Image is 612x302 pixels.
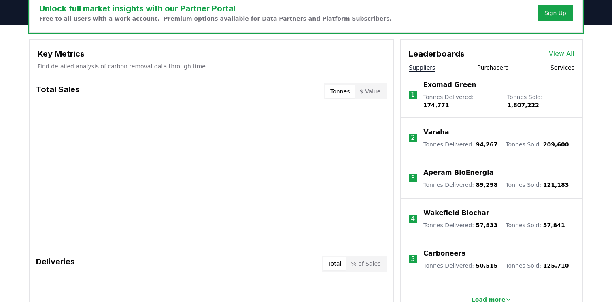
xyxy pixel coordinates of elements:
[411,133,415,143] p: 2
[423,80,476,90] a: Exomad Green
[476,262,497,269] span: 50,515
[411,254,415,264] p: 5
[506,221,565,229] p: Tonnes Sold :
[411,214,415,224] p: 4
[476,182,497,188] span: 89,298
[423,181,497,189] p: Tonnes Delivered :
[423,168,493,177] a: Aperam BioEnergia
[423,249,465,258] a: Carboneers
[36,83,80,99] h3: Total Sales
[38,62,385,70] p: Find detailed analysis of carbon removal data through time.
[38,48,385,60] h3: Key Metrics
[549,49,574,59] a: View All
[423,262,497,270] p: Tonnes Delivered :
[507,102,539,108] span: 1,807,222
[506,181,569,189] p: Tonnes Sold :
[39,15,392,23] p: Free to all users with a work account. Premium options available for Data Partners and Platform S...
[423,140,497,148] p: Tonnes Delivered :
[39,2,392,15] h3: Unlock full market insights with our Partner Portal
[476,141,497,148] span: 94,267
[506,262,569,270] p: Tonnes Sold :
[550,63,574,72] button: Services
[423,127,449,137] a: Varaha
[543,262,569,269] span: 125,710
[355,85,386,98] button: $ Value
[543,141,569,148] span: 209,600
[543,222,565,228] span: 57,841
[323,257,346,270] button: Total
[409,48,465,60] h3: Leaderboards
[346,257,385,270] button: % of Sales
[325,85,355,98] button: Tonnes
[423,208,489,218] a: Wakefield Biochar
[476,222,497,228] span: 57,833
[507,93,574,109] p: Tonnes Sold :
[409,63,435,72] button: Suppliers
[423,93,499,109] p: Tonnes Delivered :
[423,221,497,229] p: Tonnes Delivered :
[544,9,566,17] a: Sign Up
[36,256,75,272] h3: Deliveries
[506,140,569,148] p: Tonnes Sold :
[538,5,573,21] button: Sign Up
[543,182,569,188] span: 121,183
[477,63,508,72] button: Purchasers
[423,102,449,108] span: 174,771
[411,173,415,183] p: 3
[411,90,415,99] p: 1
